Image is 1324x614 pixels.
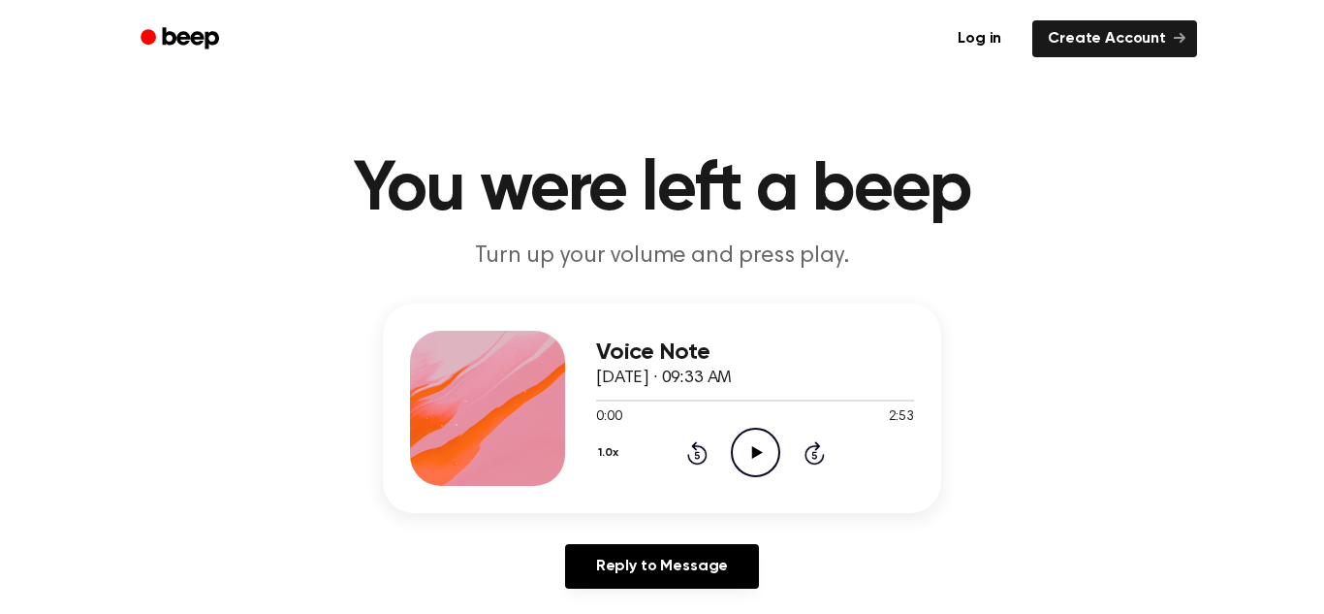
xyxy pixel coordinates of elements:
[596,407,621,428] span: 0:00
[166,155,1158,225] h1: You were left a beep
[596,339,914,366] h3: Voice Note
[290,241,1034,273] p: Turn up your volume and press play.
[938,16,1021,61] a: Log in
[1032,20,1197,57] a: Create Account
[889,407,914,428] span: 2:53
[565,544,759,589] a: Reply to Message
[127,20,236,58] a: Beep
[596,436,625,469] button: 1.0x
[596,370,732,387] span: [DATE] · 09:33 AM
